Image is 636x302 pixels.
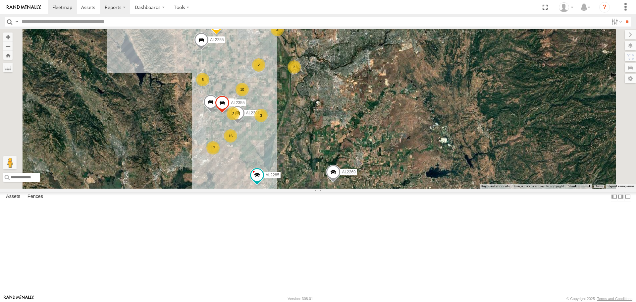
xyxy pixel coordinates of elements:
div: 2 [227,107,240,120]
a: Report a map error [608,184,634,188]
a: Terms (opens in new tab) [596,185,603,187]
div: 2 [271,23,284,36]
button: Drag Pegman onto the map to open Street View [3,156,17,169]
button: Keyboard shortcuts [481,184,510,189]
a: Terms and Conditions [597,297,632,301]
button: Zoom out [3,41,13,51]
span: 5 km [568,184,575,188]
span: Image may be subject to copyright [514,184,564,188]
span: AL2255 [210,37,224,42]
label: Dock Summary Table to the Left [611,192,617,202]
div: 16 [224,129,237,143]
div: © Copyright 2025 - [566,297,632,301]
button: Zoom Home [3,51,13,60]
label: Search Query [14,17,19,27]
label: Fences [24,192,46,202]
span: AL2355 [231,101,244,105]
div: 17 [206,141,220,154]
label: Dock Summary Table to the Right [617,192,624,202]
div: 10 [236,83,249,96]
span: AL2285 [266,173,279,178]
div: 2 [288,60,301,74]
a: Visit our Website [4,295,34,302]
button: Zoom in [3,32,13,41]
span: AL2269 [342,170,355,174]
label: Map Settings [625,74,636,83]
div: 3 [254,109,268,122]
span: AL2381 [246,111,260,116]
label: Search Filter Options [609,17,623,27]
label: Assets [3,192,24,202]
div: 2 [252,58,265,72]
div: 5 [196,73,209,86]
img: rand-logo.svg [7,5,41,10]
label: Measure [3,63,13,72]
i: ? [599,2,610,13]
label: Hide Summary Table [624,192,631,202]
button: Map Scale: 5 km per 42 pixels [566,184,592,189]
div: Version: 308.01 [288,297,313,301]
div: David Lowrie [556,2,576,12]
